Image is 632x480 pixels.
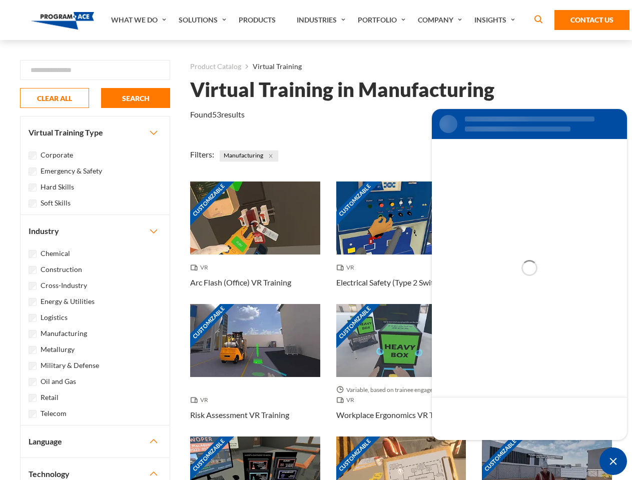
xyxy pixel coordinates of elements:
[29,266,37,274] input: Construction
[190,262,212,272] span: VR
[21,215,170,247] button: Industry
[190,149,214,159] span: Filters:
[190,276,291,288] h3: Arc Flash (Office) VR Training
[336,385,466,395] span: Variable, based on trainee engagement with exercises.
[21,425,170,457] button: Language
[41,181,74,192] label: Hard Skills
[220,150,278,161] span: Manufacturing
[190,60,612,73] nav: breadcrumb
[599,447,627,475] span: Minimize live chat window
[29,151,37,159] input: Corporate
[190,395,212,405] span: VR
[41,408,67,419] label: Telecom
[336,395,358,405] span: VR
[212,109,221,119] em: 53
[41,197,71,208] label: Soft Skills
[336,276,466,288] h3: Electrical Safety (Type 2 Switchgear) VR Training
[29,394,37,402] input: Retail
[190,304,320,436] a: Customizable Thumbnail - Risk Assessment VR Training VR Risk Assessment VR Training
[41,149,73,160] label: Corporate
[336,181,466,304] a: Customizable Thumbnail - Electrical Safety (Type 2 Switchgear) VR Training VR Electrical Safety (...
[336,409,457,421] h3: Workplace Ergonomics VR Training
[336,262,358,272] span: VR
[29,346,37,354] input: Metallurgy
[29,362,37,370] input: Military & Defense
[29,183,37,191] input: Hard Skills
[190,409,289,421] h3: Risk Assessment VR Training
[336,304,466,436] a: Customizable Thumbnail - Workplace Ergonomics VR Training Variable, based on trainee engagement w...
[21,116,170,148] button: Virtual Training Type
[190,81,494,98] h1: Virtual Training in Manufacturing
[241,60,302,73] li: Virtual Training
[29,378,37,386] input: Oil and Gas
[41,296,95,307] label: Energy & Utilities
[41,280,87,291] label: Cross-Industry
[29,199,37,207] input: Soft Skills
[29,410,37,418] input: Telecom
[29,314,37,322] input: Logistics
[31,12,95,29] img: Program-Ace
[29,282,37,290] input: Cross-Industry
[29,298,37,306] input: Energy & Utilities
[190,181,320,304] a: Customizable Thumbnail - Arc Flash (Office) VR Training VR Arc Flash (Office) VR Training
[265,150,276,161] button: Close
[41,312,68,323] label: Logistics
[29,330,37,338] input: Manufacturing
[41,165,102,176] label: Emergency & Safety
[599,447,627,475] div: Chat Widget
[41,360,99,371] label: Military & Defense
[29,167,37,175] input: Emergency & Safety
[41,264,82,275] label: Construction
[20,88,89,108] button: CLEAR ALL
[29,250,37,258] input: Chemical
[429,106,629,442] iframe: SalesIQ Chat Window
[41,376,76,387] label: Oil and Gas
[190,60,241,73] a: Product Catalog
[190,108,245,120] p: Found results
[41,328,87,339] label: Manufacturing
[41,248,70,259] label: Chemical
[41,344,75,355] label: Metallurgy
[41,392,59,403] label: Retail
[554,10,629,30] a: Contact Us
